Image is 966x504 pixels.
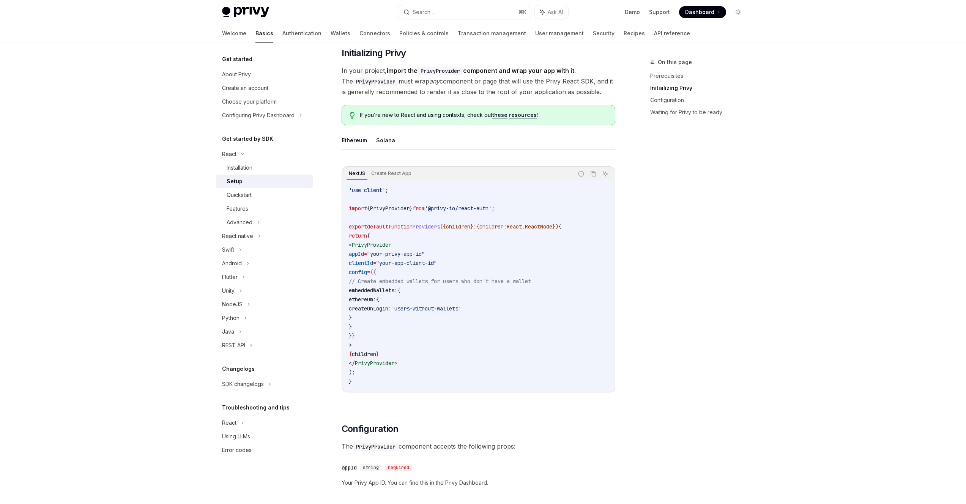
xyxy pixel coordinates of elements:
[342,131,367,149] button: Ethereum
[458,24,526,43] a: Transaction management
[222,7,269,17] img: light logo
[367,205,370,212] span: {
[650,82,750,94] a: Initializing Privy
[222,83,268,93] div: Create an account
[548,8,563,16] span: Ask AI
[397,287,400,294] span: {
[373,260,376,266] span: =
[342,47,406,59] span: Initializing Privy
[359,24,390,43] a: Connectors
[504,223,507,230] span: :
[216,175,313,188] a: Setup
[535,24,584,43] a: User management
[473,223,476,230] span: :
[216,81,313,95] a: Create an account
[222,232,253,241] div: React native
[331,24,350,43] a: Wallets
[349,314,352,321] span: }
[222,418,236,427] div: React
[222,446,252,455] div: Error codes
[349,378,352,385] span: }
[227,163,252,172] div: Installation
[413,205,425,212] span: from
[352,351,376,358] span: children
[492,205,495,212] span: ;
[367,250,425,257] span: "your-privy-app-id"
[518,9,526,15] span: ⌘ K
[342,423,399,435] span: Configuration
[222,313,240,323] div: Python
[222,364,255,373] h5: Changelogs
[398,5,531,19] button: Search...⌘K
[222,341,245,350] div: REST API
[227,177,243,186] div: Setup
[509,112,537,118] a: resources
[222,111,295,120] div: Configuring Privy Dashboard
[679,6,726,18] a: Dashboard
[222,286,235,295] div: Unity
[364,250,367,257] span: =
[349,241,352,248] span: <
[222,97,277,106] div: Choose your platform
[552,223,558,230] span: })
[227,191,252,200] div: Quickstart
[394,360,397,367] span: >
[685,8,714,16] span: Dashboard
[342,441,615,452] span: The component accepts the following props:
[349,342,352,348] span: >
[342,65,615,97] span: In your project, . The must wrap component or page that will use the Privy React SDK, and it is g...
[391,305,461,312] span: 'users-without-wallets'
[342,464,357,471] div: appId
[342,478,615,487] span: Your Privy App ID. You can find this in the Privy Dashboard.
[222,150,236,159] div: React
[349,323,352,330] span: }
[360,111,607,119] span: If you’re new to React and using contexts, check out !
[216,202,313,216] a: Features
[216,443,313,457] a: Error codes
[216,68,313,81] a: About Privy
[429,77,440,85] em: any
[349,360,355,367] span: </
[650,94,750,106] a: Configuration
[222,245,234,254] div: Swift
[376,351,379,358] span: }
[222,432,250,441] div: Using LLMs
[440,223,446,230] span: ({
[492,112,507,118] a: these
[222,259,242,268] div: Android
[654,24,690,43] a: API reference
[349,269,367,276] span: config
[352,241,391,248] span: PrivyProvider
[349,232,367,239] span: return
[227,204,248,213] div: Features
[370,205,410,212] span: PrivyProvider
[385,464,412,471] div: required
[367,269,370,276] span: =
[363,465,379,471] span: string
[222,55,252,64] h5: Get started
[222,24,246,43] a: Welcome
[349,260,373,266] span: clientId
[413,8,434,17] div: Search...
[349,296,376,303] span: ethereum:
[413,223,440,230] span: Providers
[507,223,522,230] span: React
[367,223,388,230] span: default
[418,67,463,75] code: PrivyProvider
[216,188,313,202] a: Quickstart
[350,112,355,119] svg: Tip
[353,77,399,86] code: PrivyProvider
[624,24,645,43] a: Recipes
[349,278,531,285] span: // Create embedded wallets for users who don't have a wallet
[476,223,479,230] span: {
[352,332,355,339] span: }
[222,403,290,412] h5: Troubleshooting and tips
[732,6,744,18] button: Toggle dark mode
[222,134,273,143] h5: Get started by SDK
[522,223,525,230] span: .
[349,332,352,339] span: }
[349,205,367,212] span: import
[216,161,313,175] a: Installation
[282,24,321,43] a: Authentication
[399,24,449,43] a: Policies & controls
